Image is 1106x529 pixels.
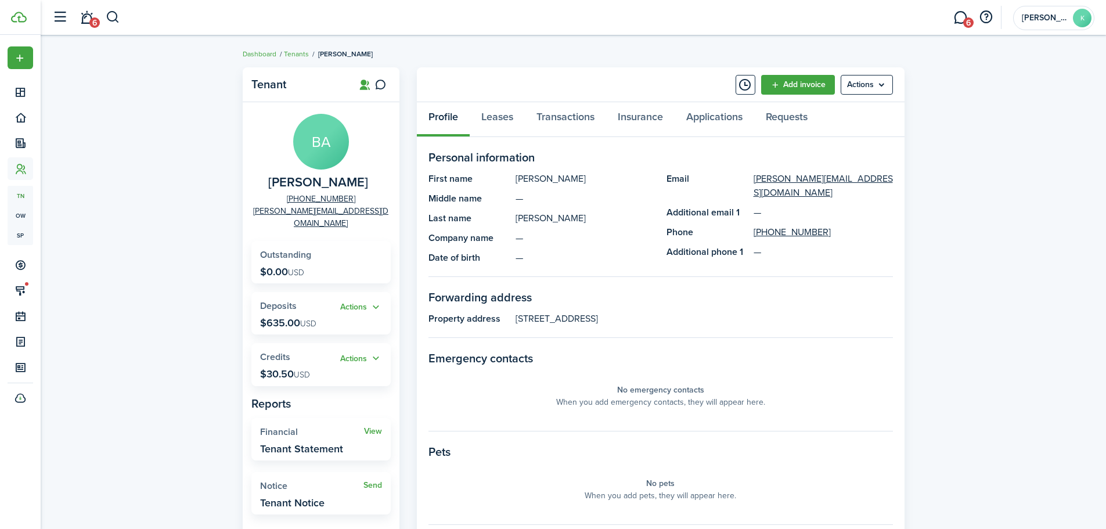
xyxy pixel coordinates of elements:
[556,396,765,408] panel-main-placeholder-description: When you add emergency contacts, they will appear here.
[293,114,349,170] avatar-text: BA
[260,317,316,329] p: $635.00
[428,443,893,460] panel-main-section-title: Pets
[516,312,893,326] panel-main-description: [STREET_ADDRESS]
[260,248,311,261] span: Outstanding
[251,395,391,412] panel-main-subtitle: Reports
[617,384,704,396] panel-main-placeholder-title: No emergency contacts
[428,211,510,225] panel-main-title: Last name
[428,192,510,206] panel-main-title: Middle name
[340,352,382,365] button: Actions
[260,299,297,312] span: Deposits
[288,267,304,279] span: USD
[89,17,100,28] span: 6
[754,172,893,200] a: [PERSON_NAME][EMAIL_ADDRESS][DOMAIN_NAME]
[106,8,120,27] button: Search
[260,266,304,278] p: $0.00
[49,6,71,28] button: Open sidebar
[428,289,893,306] panel-main-section-title: Forwarding address
[516,231,655,245] panel-main-description: —
[525,102,606,137] a: Transactions
[841,75,893,95] button: Open menu
[251,78,344,91] panel-main-title: Tenant
[675,102,754,137] a: Applications
[11,12,27,23] img: TenantCloud
[949,3,971,33] a: Messaging
[428,350,893,367] panel-main-section-title: Emergency contacts
[606,102,675,137] a: Insurance
[287,193,355,205] a: [PHONE_NUMBER]
[364,427,382,436] a: View
[516,192,655,206] panel-main-description: —
[428,172,510,186] panel-main-title: First name
[8,206,33,225] a: ow
[428,231,510,245] panel-main-title: Company name
[8,225,33,245] a: sp
[284,49,309,59] a: Tenants
[294,369,310,381] span: USD
[516,251,655,265] panel-main-description: —
[428,251,510,265] panel-main-title: Date of birth
[667,245,748,259] panel-main-title: Additional phone 1
[8,186,33,206] a: tn
[428,149,893,166] panel-main-section-title: Personal information
[260,427,364,437] widget-stats-title: Financial
[736,75,755,95] button: Timeline
[841,75,893,95] menu-btn: Actions
[646,477,675,490] panel-main-placeholder-title: No pets
[754,225,831,239] a: [PHONE_NUMBER]
[516,211,655,225] panel-main-description: [PERSON_NAME]
[470,102,525,137] a: Leases
[268,175,368,190] span: Brian Arnold
[260,350,290,364] span: Credits
[667,206,748,219] panel-main-title: Additional email 1
[761,75,835,95] a: Add invoice
[8,46,33,69] button: Open menu
[667,225,748,239] panel-main-title: Phone
[260,368,310,380] p: $30.50
[260,443,343,455] widget-stats-description: Tenant Statement
[428,312,510,326] panel-main-title: Property address
[260,481,363,491] widget-stats-title: Notice
[318,49,373,59] span: [PERSON_NAME]
[585,490,736,502] panel-main-placeholder-description: When you add pets, they will appear here.
[340,301,382,314] button: Actions
[340,301,382,314] button: Open menu
[300,318,316,330] span: USD
[260,497,325,509] widget-stats-description: Tenant Notice
[516,172,655,186] panel-main-description: [PERSON_NAME]
[75,3,98,33] a: Notifications
[754,102,819,137] a: Requests
[243,49,276,59] a: Dashboard
[963,17,974,28] span: 6
[976,8,996,27] button: Open resource center
[340,352,382,365] button: Open menu
[1022,14,1068,22] span: Kaitlyn
[251,205,391,229] a: [PERSON_NAME][EMAIL_ADDRESS][DOMAIN_NAME]
[363,481,382,490] a: Send
[667,172,748,200] panel-main-title: Email
[1073,9,1091,27] avatar-text: K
